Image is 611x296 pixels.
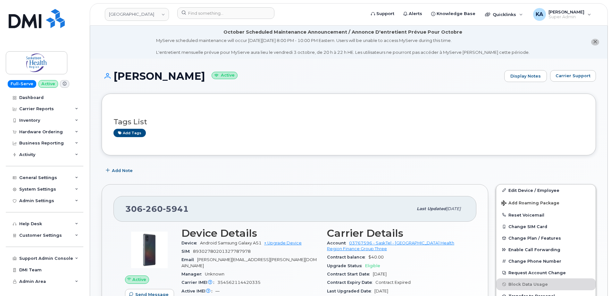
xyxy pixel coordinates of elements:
[223,29,462,36] div: October Scheduled Maintenance Announcement / Annonce D'entretient Prévue Pour Octobre
[327,280,375,285] span: Contract Expiry Date
[102,70,501,82] h1: [PERSON_NAME]
[181,272,205,276] span: Manager
[374,289,388,293] span: [DATE]
[132,276,146,283] span: Active
[181,241,200,245] span: Device
[163,204,189,214] span: 5941
[591,39,599,45] button: close notification
[143,204,163,214] span: 260
[200,241,262,245] span: Android Samsung Galaxy A51
[327,241,349,245] span: Account
[181,227,319,239] h3: Device Details
[365,263,380,268] span: Eligible
[375,280,411,285] span: Contract Expired
[496,221,596,232] button: Change SIM Card
[496,232,596,244] button: Change Plan / Features
[417,206,446,211] span: Last updated
[125,204,189,214] span: 306
[212,72,238,79] small: Active
[193,249,251,254] span: 89302780201327787978
[496,244,596,255] button: Enable Call Forwarding
[327,227,465,239] h3: Carrier Details
[181,280,217,285] span: Carrier IMEI
[556,73,590,79] span: Carrier Support
[446,206,461,211] span: [DATE]
[496,196,596,209] button: Add Roaming Package
[181,289,215,293] span: Active IMEI
[373,272,387,276] span: [DATE]
[205,272,224,276] span: Unknown
[508,236,561,241] span: Change Plan / Features
[496,255,596,267] button: Change Phone Number
[550,70,596,82] button: Carrier Support
[130,231,169,269] img: image20231002-4137094-asrr0q.jpeg
[368,255,384,259] span: $40.00
[496,185,596,196] a: Edit Device / Employee
[102,165,138,177] button: Add Note
[327,272,373,276] span: Contract Start Date
[181,257,317,268] span: [PERSON_NAME][EMAIL_ADDRESS][PERSON_NAME][DOMAIN_NAME]
[181,257,197,262] span: Email
[327,289,374,293] span: Last Upgraded Date
[112,168,133,174] span: Add Note
[496,209,596,221] button: Reset Voicemail
[113,129,146,137] a: Add tags
[156,37,530,55] div: MyServe scheduled maintenance will occur [DATE][DATE] 8:00 PM - 10:00 PM Eastern. Users will be u...
[496,278,596,290] button: Block Data Usage
[217,280,261,285] span: 354562114420335
[327,263,365,268] span: Upgrade Status
[215,289,220,293] span: —
[496,267,596,278] button: Request Account Change
[504,70,547,82] a: Display Notes
[327,241,454,251] a: 03767596 - SaskTel - [GEOGRAPHIC_DATA] Health Region Finance Group Three
[181,249,193,254] span: SIM
[264,241,302,245] a: + Upgrade Device
[113,118,584,126] h3: Tags List
[501,201,559,207] span: Add Roaming Package
[508,247,560,252] span: Enable Call Forwarding
[327,255,368,259] span: Contract balance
